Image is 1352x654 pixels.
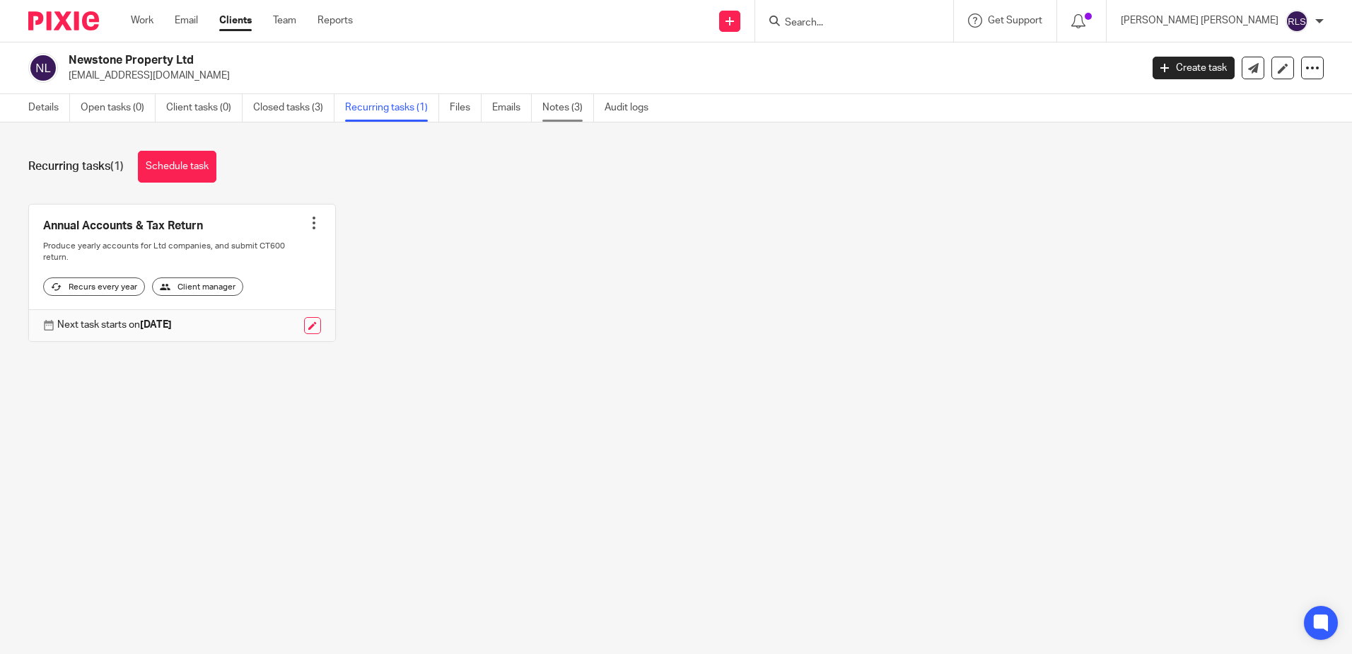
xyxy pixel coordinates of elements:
[81,94,156,122] a: Open tasks (0)
[110,161,124,172] span: (1)
[988,16,1042,25] span: Get Support
[28,94,70,122] a: Details
[1153,57,1235,79] a: Create task
[43,277,145,296] div: Recurs every year
[131,13,153,28] a: Work
[140,320,172,330] strong: [DATE]
[273,13,296,28] a: Team
[783,17,911,30] input: Search
[450,94,482,122] a: Files
[28,11,99,30] img: Pixie
[166,94,243,122] a: Client tasks (0)
[69,69,1131,83] p: [EMAIL_ADDRESS][DOMAIN_NAME]
[138,151,216,183] a: Schedule task
[253,94,334,122] a: Closed tasks (3)
[152,277,243,296] div: Client manager
[1286,10,1308,33] img: svg%3E
[219,13,252,28] a: Clients
[317,13,353,28] a: Reports
[28,53,58,83] img: svg%3E
[175,13,198,28] a: Email
[28,159,124,174] h1: Recurring tasks
[69,53,919,68] h2: Newstone Property Ltd
[345,94,439,122] a: Recurring tasks (1)
[1121,13,1278,28] p: [PERSON_NAME] [PERSON_NAME]
[492,94,532,122] a: Emails
[57,318,172,332] p: Next task starts on
[542,94,594,122] a: Notes (3)
[605,94,659,122] a: Audit logs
